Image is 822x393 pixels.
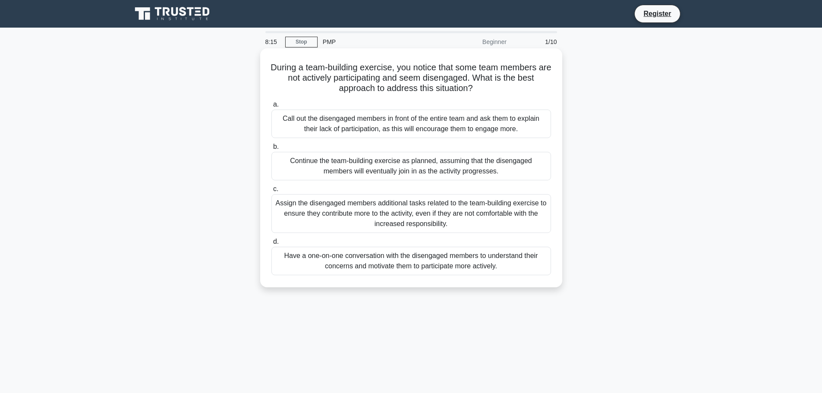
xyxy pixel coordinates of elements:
[273,101,279,108] span: a.
[318,33,436,50] div: PMP
[436,33,512,50] div: Beginner
[273,238,279,245] span: d.
[271,194,551,233] div: Assign the disengaged members additional tasks related to the team-building exercise to ensure th...
[260,33,285,50] div: 8:15
[273,143,279,150] span: b.
[638,8,676,19] a: Register
[271,62,552,94] h5: During a team-building exercise, you notice that some team members are not actively participating...
[512,33,562,50] div: 1/10
[271,110,551,138] div: Call out the disengaged members in front of the entire team and ask them to explain their lack of...
[273,185,278,192] span: c.
[271,247,551,275] div: Have a one-on-one conversation with the disengaged members to understand their concerns and motiv...
[271,152,551,180] div: Continue the team-building exercise as planned, assuming that the disengaged members will eventua...
[285,37,318,47] a: Stop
